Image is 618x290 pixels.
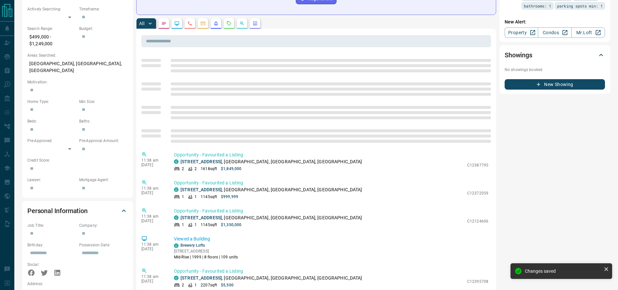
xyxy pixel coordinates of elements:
[79,6,128,12] p: Timeframe:
[174,152,488,158] p: Opportunity - Favourited a Listing
[201,282,217,288] p: 2207 sqft
[505,47,605,63] div: Showings
[252,21,258,26] svg: Agent Actions
[505,50,532,60] h2: Showings
[505,79,605,90] button: New Showing
[505,27,538,38] a: Property
[201,166,217,172] p: 1618 sqft
[182,166,184,172] p: 2
[27,58,128,76] p: [GEOGRAPHIC_DATA], [GEOGRAPHIC_DATA], [GEOGRAPHIC_DATA]
[174,254,238,260] p: Mid-Rise | 1999 | 8 floors | 109 units
[221,282,234,288] p: $5,500
[79,223,128,228] p: Company:
[557,3,603,9] span: parking spots min: 1
[141,242,164,247] p: 11:38 am
[27,6,76,12] p: Actively Searching:
[141,274,164,279] p: 11:38 am
[201,222,217,228] p: 1145 sqft
[27,118,76,124] p: Beds:
[182,222,184,228] p: 1
[180,215,222,220] a: [STREET_ADDRESS]
[221,166,241,172] p: $1,849,000
[141,163,164,167] p: [DATE]
[174,215,179,220] div: condos.ca
[79,138,128,144] p: Pre-Approval Amount:
[467,190,488,196] p: C12372059
[182,194,184,200] p: 1
[79,118,128,124] p: Baths:
[213,21,219,26] svg: Listing Alerts
[174,180,488,186] p: Opportunity - Favourited a Listing
[27,32,76,49] p: $499,000 - $1,249,000
[194,222,197,228] p: 1
[194,194,197,200] p: 1
[505,67,605,73] p: No showings booked
[174,236,488,242] p: Viewed a Building
[141,219,164,223] p: [DATE]
[27,206,88,216] h2: Personal Information
[27,177,76,183] p: Lawyer:
[174,159,179,164] div: condos.ca
[180,275,222,281] a: [STREET_ADDRESS]
[505,19,605,25] p: New Alert:
[182,282,184,288] p: 2
[79,26,128,32] p: Budget:
[174,243,179,248] div: condos.ca
[180,214,362,221] p: , [GEOGRAPHIC_DATA], [GEOGRAPHIC_DATA], [GEOGRAPHIC_DATA]
[141,214,164,219] p: 11:38 am
[221,194,238,200] p: $999,999
[226,21,232,26] svg: Requests
[467,162,488,168] p: C12387795
[467,279,488,284] p: C12395708
[79,242,128,248] p: Possession Date:
[187,21,193,26] svg: Calls
[180,158,362,165] p: , [GEOGRAPHIC_DATA], [GEOGRAPHIC_DATA], [GEOGRAPHIC_DATA]
[27,26,76,32] p: Search Range:
[141,191,164,195] p: [DATE]
[174,276,179,280] div: condos.ca
[79,99,128,105] p: Min Size:
[27,138,76,144] p: Pre-Approved:
[221,222,241,228] p: $1,350,000
[79,177,128,183] p: Mortgage Agent:
[201,194,217,200] p: 1145 sqft
[139,21,144,26] p: All
[27,52,128,58] p: Areas Searched:
[571,27,605,38] a: Mr.Loft
[27,281,128,287] p: Address:
[174,187,179,192] div: condos.ca
[27,99,76,105] p: Home Type:
[27,157,128,163] p: Credit Score:
[180,186,362,193] p: , [GEOGRAPHIC_DATA], [GEOGRAPHIC_DATA], [GEOGRAPHIC_DATA]
[141,247,164,251] p: [DATE]
[194,282,197,288] p: 1
[161,21,166,26] svg: Notes
[525,268,601,274] div: Changes saved
[174,268,488,275] p: Opportunity - Favourited a Listing
[180,187,222,192] a: [STREET_ADDRESS]
[27,203,128,219] div: Personal Information
[27,242,76,248] p: Birthday:
[180,243,205,248] a: Brewery Lofts
[538,27,571,38] a: Condos
[141,186,164,191] p: 11:38 am
[174,208,488,214] p: Opportunity - Favourited a Listing
[194,166,197,172] p: 2
[27,262,76,268] p: Social:
[524,3,551,9] span: bathrooms: 1
[141,158,164,163] p: 11:38 am
[27,223,76,228] p: Job Title:
[467,218,488,224] p: C12124606
[239,21,245,26] svg: Opportunities
[141,279,164,283] p: [DATE]
[174,248,238,254] p: [STREET_ADDRESS]
[200,21,206,26] svg: Emails
[174,21,180,26] svg: Lead Browsing Activity
[27,79,128,85] p: Motivation:
[180,159,222,164] a: [STREET_ADDRESS]
[180,275,362,282] p: , [GEOGRAPHIC_DATA], [GEOGRAPHIC_DATA], [GEOGRAPHIC_DATA]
